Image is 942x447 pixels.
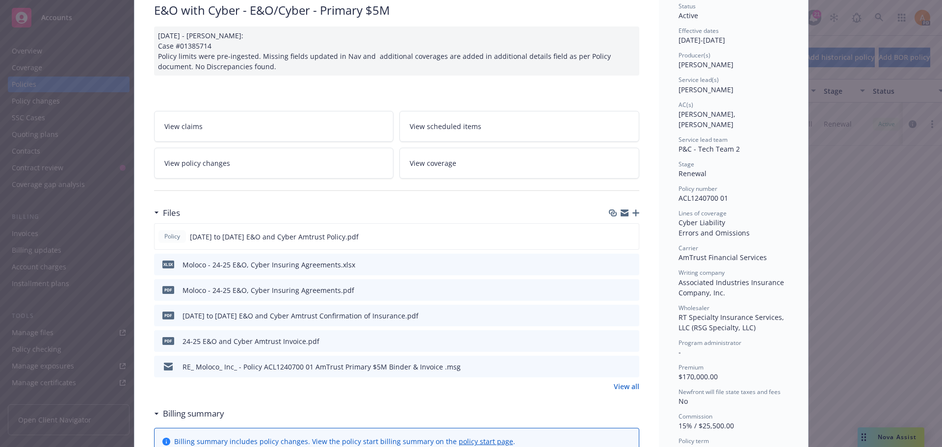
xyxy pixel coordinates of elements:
[679,217,788,228] div: Cyber Liability
[183,362,461,372] div: RE_ Moloco_ Inc_ - Policy ACL1240700 01 AmTrust Primary $5M Binder & Invoice .msg
[679,228,788,238] div: Errors and Omissions
[679,412,712,421] span: Commission
[679,169,706,178] span: Renewal
[679,160,694,168] span: Stage
[154,26,639,76] div: [DATE] - [PERSON_NAME]: Case #01385714 Policy limits were pre-ingested. Missing fields updated in...
[679,388,781,396] span: Newfront will file state taxes and fees
[679,363,704,371] span: Premium
[679,2,696,10] span: Status
[154,407,224,420] div: Billing summary
[679,26,788,45] div: [DATE] - [DATE]
[154,207,180,219] div: Files
[611,285,619,295] button: download file
[679,51,710,59] span: Producer(s)
[399,111,639,142] a: View scheduled items
[410,158,456,168] span: View coverage
[679,60,733,69] span: [PERSON_NAME]
[679,184,717,193] span: Policy number
[679,268,725,277] span: Writing company
[611,336,619,346] button: download file
[162,312,174,319] span: pdf
[627,336,635,346] button: preview file
[174,436,515,447] div: Billing summary includes policy changes. View the policy start billing summary on the .
[679,372,718,381] span: $170,000.00
[679,278,786,297] span: Associated Industries Insurance Company, Inc.
[183,285,354,295] div: Moloco - 24-25 E&O, Cyber Insuring Agreements.pdf
[162,286,174,293] span: pdf
[679,11,698,20] span: Active
[162,337,174,344] span: pdf
[611,260,619,270] button: download file
[611,362,619,372] button: download file
[162,261,174,268] span: xlsx
[183,260,355,270] div: Moloco - 24-25 E&O, Cyber Insuring Agreements.xlsx
[154,111,394,142] a: View claims
[154,148,394,179] a: View policy changes
[610,232,618,242] button: download file
[614,381,639,392] a: View all
[164,121,203,131] span: View claims
[183,311,419,321] div: [DATE] to [DATE] E&O and Cyber Amtrust Confirmation of Insurance.pdf
[627,311,635,321] button: preview file
[183,336,319,346] div: 24-25 E&O and Cyber Amtrust Invoice.pdf
[679,313,786,332] span: RT Specialty Insurance Services, LLC (RSG Specialty, LLC)
[627,285,635,295] button: preview file
[679,244,698,252] span: Carrier
[679,76,719,84] span: Service lead(s)
[679,339,741,347] span: Program administrator
[626,232,635,242] button: preview file
[679,396,688,406] span: No
[679,209,727,217] span: Lines of coverage
[679,347,681,357] span: -
[679,421,734,430] span: 15% / $25,500.00
[190,232,359,242] span: [DATE] to [DATE] E&O and Cyber Amtrust Policy.pdf
[399,148,639,179] a: View coverage
[410,121,481,131] span: View scheduled items
[679,304,709,312] span: Wholesaler
[679,437,709,445] span: Policy term
[154,2,639,19] div: E&O with Cyber - E&O/Cyber - Primary $5M
[611,311,619,321] button: download file
[679,135,728,144] span: Service lead team
[163,407,224,420] h3: Billing summary
[459,437,513,446] a: policy start page
[627,260,635,270] button: preview file
[627,362,635,372] button: preview file
[679,101,693,109] span: AC(s)
[679,109,737,129] span: [PERSON_NAME], [PERSON_NAME]
[163,207,180,219] h3: Files
[679,26,719,35] span: Effective dates
[679,144,740,154] span: P&C - Tech Team 2
[162,232,182,241] span: Policy
[679,193,728,203] span: ACL1240700 01
[679,85,733,94] span: [PERSON_NAME]
[164,158,230,168] span: View policy changes
[679,253,767,262] span: AmTrust Financial Services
